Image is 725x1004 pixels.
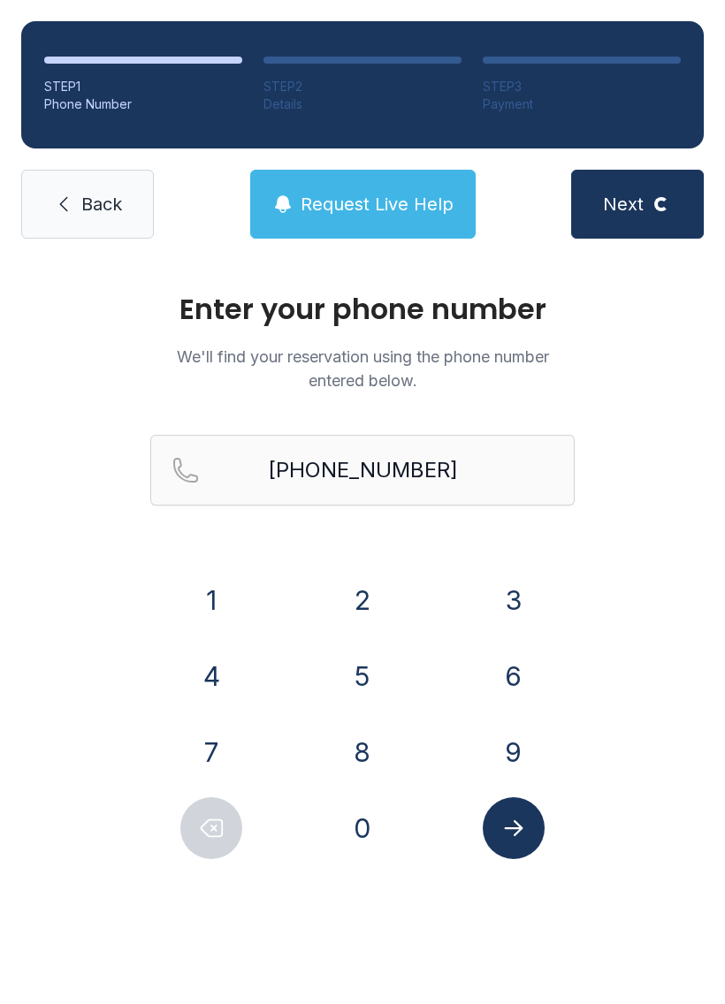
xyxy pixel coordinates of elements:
[180,569,242,631] button: 1
[150,435,575,506] input: Reservation phone number
[332,645,393,707] button: 5
[483,721,545,783] button: 9
[150,295,575,323] h1: Enter your phone number
[180,721,242,783] button: 7
[180,645,242,707] button: 4
[263,95,462,113] div: Details
[150,345,575,392] p: We'll find your reservation using the phone number entered below.
[44,78,242,95] div: STEP 1
[603,192,644,217] span: Next
[263,78,462,95] div: STEP 2
[332,721,393,783] button: 8
[301,192,454,217] span: Request Live Help
[81,192,122,217] span: Back
[332,569,393,631] button: 2
[180,797,242,859] button: Delete number
[483,645,545,707] button: 6
[483,569,545,631] button: 3
[44,95,242,113] div: Phone Number
[483,78,681,95] div: STEP 3
[332,797,393,859] button: 0
[483,797,545,859] button: Submit lookup form
[483,95,681,113] div: Payment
